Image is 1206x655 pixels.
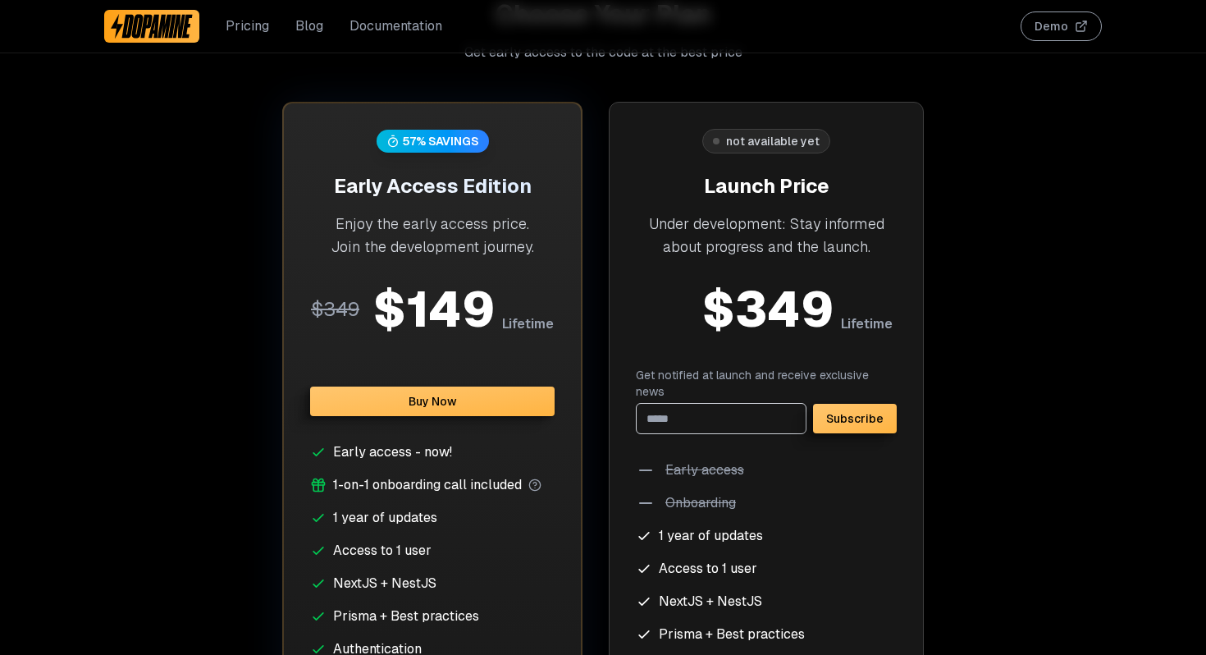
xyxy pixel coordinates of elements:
[640,285,688,310] span: $ 349
[349,16,442,36] a: Documentation
[372,285,496,334] div: $ 149
[502,314,554,334] span: Lifetime
[841,314,893,334] span: Lifetime
[311,296,359,322] span: $ 349
[665,460,744,480] span: Early access
[636,173,897,199] h3: Launch Price
[310,508,555,528] li: 1 year of updates
[295,16,323,36] a: Blog
[310,541,555,561] li: Access to 1 user
[636,559,897,579] li: Access to 1 user
[403,133,479,149] div: 57 % SAVINGS
[701,285,834,334] span: $ 349
[310,213,555,236] div: Enjoy the early access price.
[111,13,193,39] img: Dopamine
[636,592,897,611] li: NextJS + NestJS
[1021,11,1102,41] button: Demo
[226,16,269,36] a: Pricing
[310,236,555,259] div: Join the development journey.
[310,387,555,416] button: Buy Now
[636,526,897,546] li: 1 year of updates
[726,133,820,149] div: not available yet
[310,574,555,593] li: NextJS + NestJS
[310,442,555,462] li: Early access - now!
[636,625,897,644] li: Prisma + Best practices
[310,607,555,626] li: Prisma + Best practices
[310,173,555,199] h3: Early Access Edition
[104,10,199,43] a: Dopamine
[813,404,897,433] button: Subscribe
[636,213,897,259] div: Under development: Stay informed about progress and the launch.
[333,475,522,495] span: 1-on-1 onboarding call included
[636,367,897,400] p: Get notified at launch and receive exclusive news
[665,493,736,513] span: Onboarding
